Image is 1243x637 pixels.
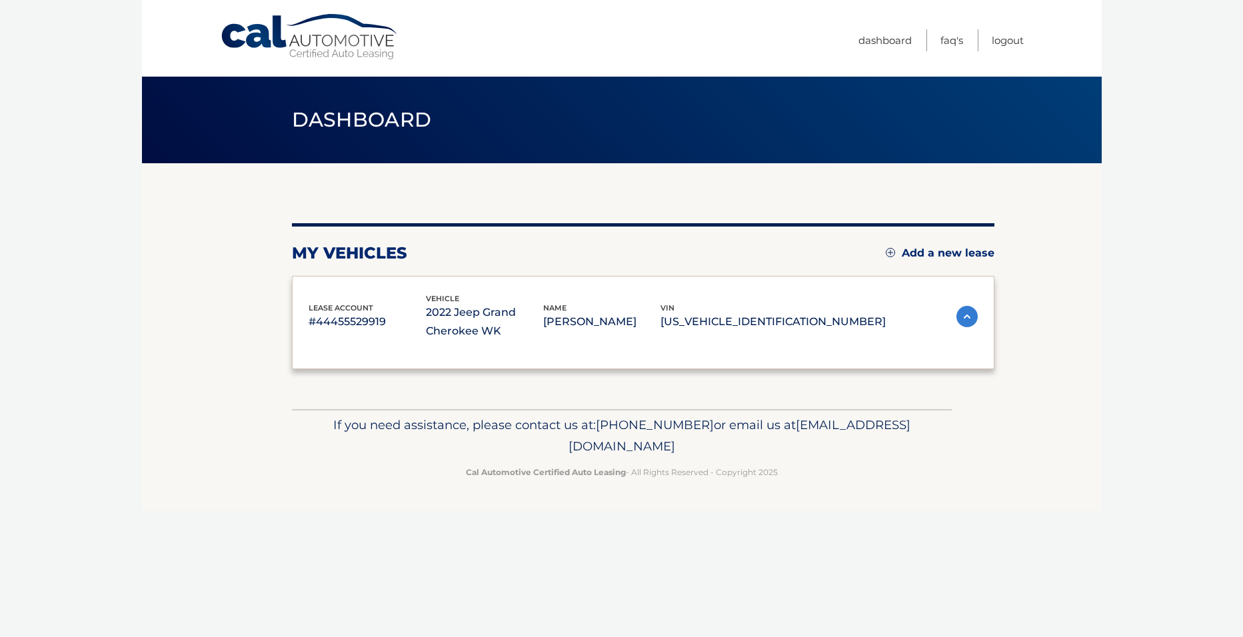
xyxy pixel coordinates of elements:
[220,13,400,61] a: Cal Automotive
[940,29,963,51] a: FAQ's
[886,248,895,257] img: add.svg
[543,303,567,313] span: name
[660,303,674,313] span: vin
[309,303,373,313] span: lease account
[301,414,943,457] p: If you need assistance, please contact us at: or email us at
[543,313,660,331] p: [PERSON_NAME]
[886,247,994,260] a: Add a new lease
[992,29,1024,51] a: Logout
[309,313,426,331] p: #44455529919
[956,306,978,327] img: accordion-active.svg
[301,465,943,479] p: - All Rights Reserved - Copyright 2025
[466,467,626,477] strong: Cal Automotive Certified Auto Leasing
[660,313,886,331] p: [US_VEHICLE_IDENTIFICATION_NUMBER]
[596,417,714,432] span: [PHONE_NUMBER]
[292,243,407,263] h2: my vehicles
[426,303,543,340] p: 2022 Jeep Grand Cherokee WK
[292,107,432,132] span: Dashboard
[858,29,912,51] a: Dashboard
[426,294,459,303] span: vehicle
